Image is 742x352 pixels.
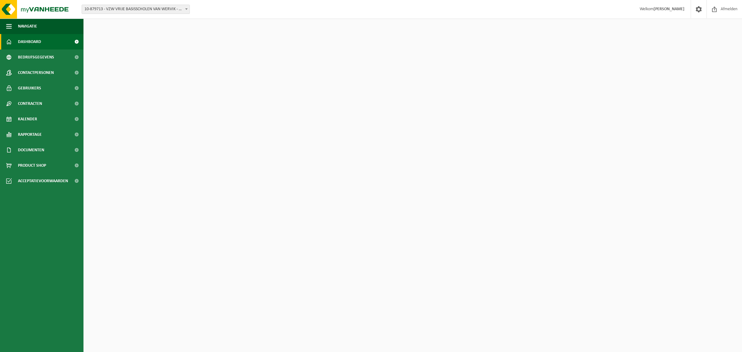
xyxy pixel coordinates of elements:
span: Kalender [18,111,37,127]
span: Gebruikers [18,80,41,96]
span: Contactpersonen [18,65,54,80]
strong: [PERSON_NAME] [654,7,684,11]
span: Acceptatievoorwaarden [18,173,68,189]
span: Product Shop [18,158,46,173]
span: Bedrijfsgegevens [18,49,54,65]
span: 10-879713 - VZW VRIJE BASISSCHOLEN VAN WERVIK - WERVIK [82,5,190,14]
span: Dashboard [18,34,41,49]
span: Documenten [18,142,44,158]
span: Rapportage [18,127,42,142]
span: Navigatie [18,19,37,34]
span: Contracten [18,96,42,111]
